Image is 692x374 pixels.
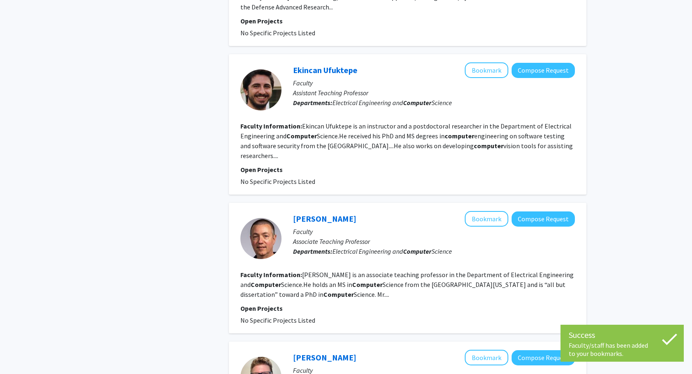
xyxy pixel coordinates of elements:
span: No Specific Projects Listed [240,316,315,324]
p: Faculty [293,227,575,236]
p: Faculty [293,78,575,88]
fg-read-more: Ekincan Ufuktepe is an instructor and a postdoctoral researcher in the Department of Electrical E... [240,122,573,160]
p: Open Projects [240,16,575,26]
button: Add Jim Ries to Bookmarks [465,211,508,227]
span: Electrical Engineering and Science [332,99,452,107]
b: Computer [323,290,354,298]
fg-read-more: [PERSON_NAME] is an associate teaching professor in the Department of Electrical Engineering and ... [240,271,574,298]
span: No Specific Projects Listed [240,177,315,186]
b: Computer [286,132,317,140]
b: Faculty Information: [240,122,302,130]
b: Faculty Information: [240,271,302,279]
p: Open Projects [240,303,575,313]
p: Associate Teaching Professor [293,236,575,246]
div: Faculty/staff has been added to your bookmarks. [569,341,676,358]
button: Compose Request to Gary McKenzie [512,350,575,365]
b: Computer [352,280,383,289]
button: Add Ekincan Ufuktepe to Bookmarks [465,62,508,78]
b: Computer [403,247,431,255]
button: Compose Request to Ekincan Ufuktepe [512,63,575,78]
b: Computer [403,99,431,107]
b: Computer [251,280,281,289]
a: Ekincan Ufuktepe [293,65,358,75]
button: Add Gary McKenzie to Bookmarks [465,350,508,365]
b: computer [474,142,503,150]
span: Electrical Engineering and Science [332,247,452,255]
span: No Specific Projects Listed [240,29,315,37]
b: Departments: [293,99,332,107]
b: Departments: [293,247,332,255]
button: Compose Request to Jim Ries [512,211,575,227]
a: [PERSON_NAME] [293,352,356,363]
p: Open Projects [240,165,575,174]
p: Assistant Teaching Professor [293,88,575,98]
a: [PERSON_NAME] [293,213,356,224]
b: computer [445,132,474,140]
iframe: Chat [6,337,35,368]
div: Success [569,329,676,341]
